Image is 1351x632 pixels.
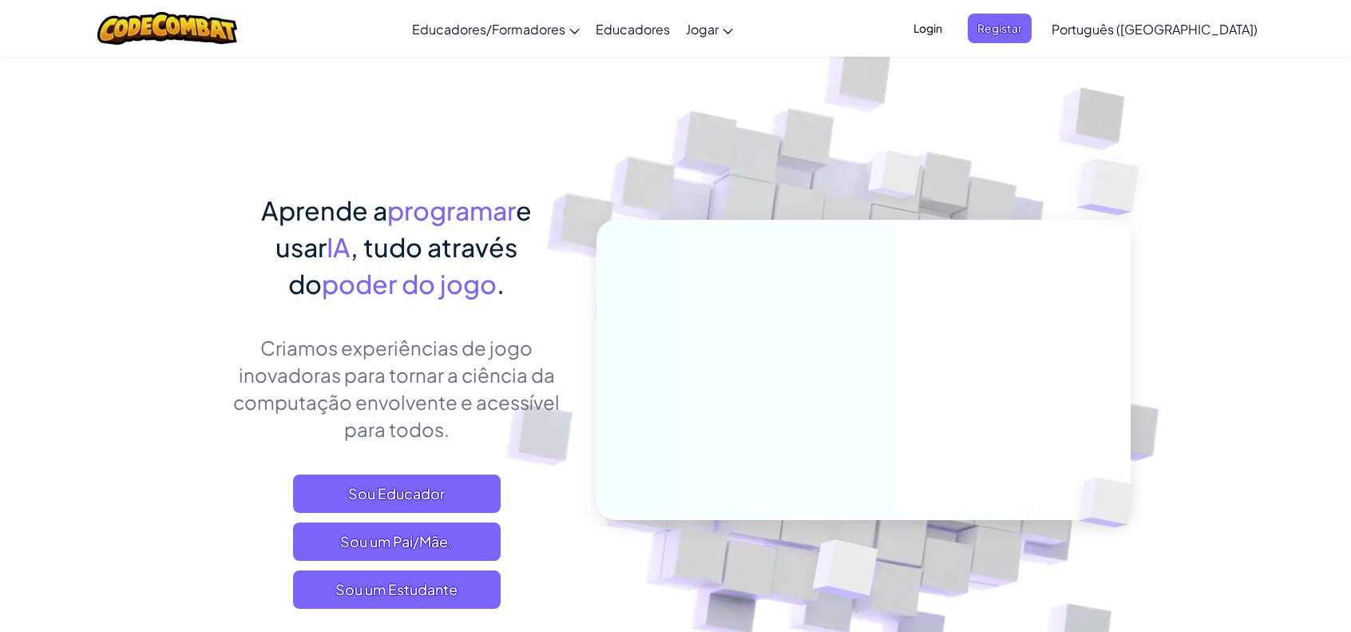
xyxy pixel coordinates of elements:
[404,7,588,50] a: Educadores/Formadores
[293,570,501,609] button: Sou um Estudante
[293,523,501,561] a: Sou um Pai/Mãe.
[838,119,953,238] img: Overlap cubes
[1052,21,1258,38] span: Português ([GEOGRAPHIC_DATA])
[220,334,572,443] p: Criamos experiências de jogo inovadoras para tornar a ciência da computação envolvente e acessíve...
[1052,444,1172,561] img: Overlap cubes
[322,268,497,300] span: poder do jogo
[288,231,517,300] span: , tudo através do
[293,475,501,513] a: Sou Educador
[387,194,516,226] span: programar
[412,21,565,38] span: Educadores/Formadores
[588,7,678,50] a: Educadores
[686,21,719,38] span: Jogar
[1044,7,1266,50] a: Português ([GEOGRAPHIC_DATA])
[904,14,952,43] button: Login
[1045,120,1183,255] img: Overlap cubes
[497,268,505,300] span: .
[327,231,351,263] span: IA
[261,194,387,226] span: Aprende a
[968,14,1032,43] button: Registar
[678,7,741,50] a: Jogar
[97,12,237,45] img: CodeCombat logo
